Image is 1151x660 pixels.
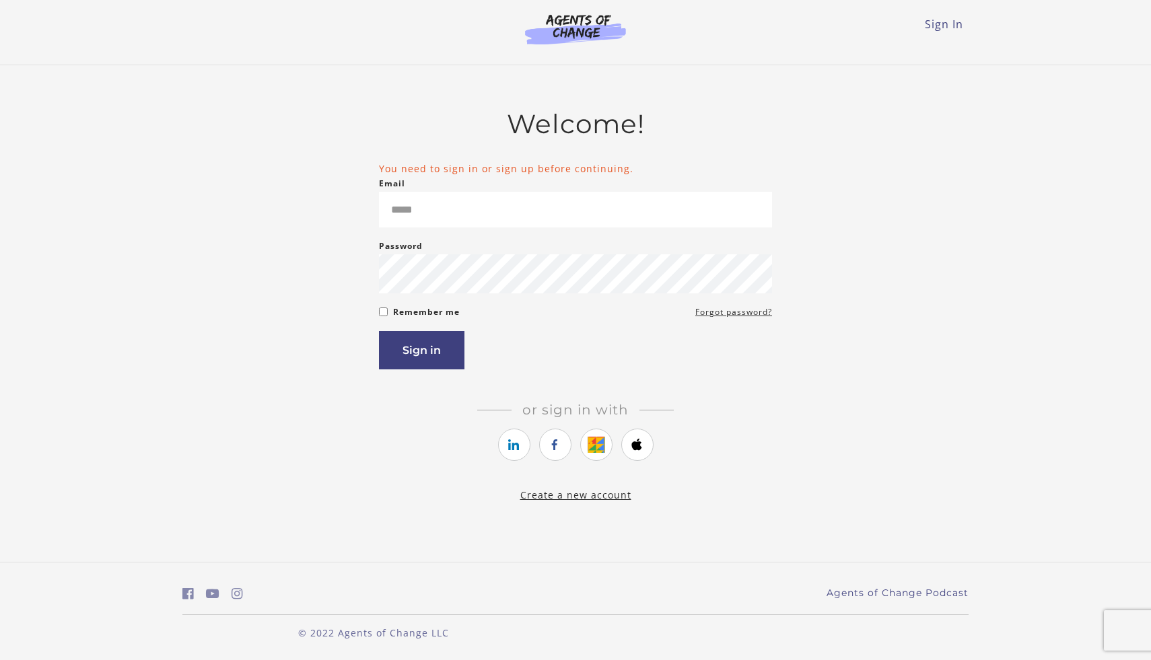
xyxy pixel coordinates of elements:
label: Password [379,238,423,254]
h2: Welcome! [379,108,772,140]
a: Sign In [925,17,963,32]
i: https://www.facebook.com/groups/aswbtestprep (Open in a new window) [182,587,194,600]
a: Create a new account [520,488,631,501]
span: Or sign in with [512,402,639,418]
a: Agents of Change Podcast [827,586,969,600]
a: https://courses.thinkific.com/users/auth/apple?ss%5Breferral%5D=&ss%5Buser_return_to%5D=%2Fenroll... [621,429,654,461]
p: © 2022 Agents of Change LLC [182,626,565,640]
a: Forgot password? [695,304,772,320]
a: https://www.instagram.com/agentsofchangeprep/ (Open in a new window) [232,584,243,603]
label: Email [379,176,405,192]
img: Agents of Change Logo [511,13,640,44]
a: https://courses.thinkific.com/users/auth/google?ss%5Breferral%5D=&ss%5Buser_return_to%5D=%2Fenrol... [580,429,613,461]
i: https://www.youtube.com/c/AgentsofChangeTestPrepbyMeaganMitchell (Open in a new window) [206,587,219,600]
a: https://courses.thinkific.com/users/auth/facebook?ss%5Breferral%5D=&ss%5Buser_return_to%5D=%2Fenr... [539,429,571,461]
a: https://www.facebook.com/groups/aswbtestprep (Open in a new window) [182,584,194,603]
a: https://courses.thinkific.com/users/auth/linkedin?ss%5Breferral%5D=&ss%5Buser_return_to%5D=%2Fenr... [498,429,530,461]
li: You need to sign in or sign up before continuing. [379,161,772,176]
button: Sign in [379,331,464,369]
a: https://www.youtube.com/c/AgentsofChangeTestPrepbyMeaganMitchell (Open in a new window) [206,584,219,603]
label: Remember me [393,304,460,320]
i: https://www.instagram.com/agentsofchangeprep/ (Open in a new window) [232,587,243,600]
